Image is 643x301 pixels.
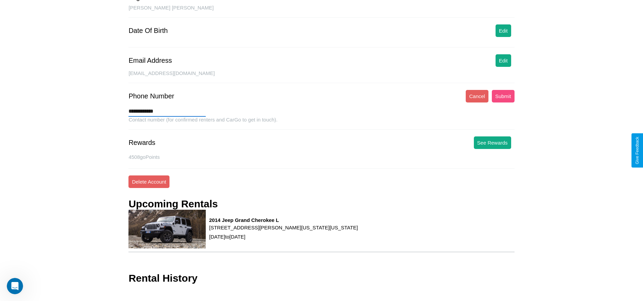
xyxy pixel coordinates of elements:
button: Cancel [466,90,488,102]
h3: Rental History [128,272,197,284]
p: [DATE] to [DATE] [209,232,358,241]
button: See Rewards [474,136,511,149]
div: Date Of Birth [128,27,168,35]
button: Edit [496,54,511,67]
h3: Upcoming Rentals [128,198,218,210]
div: [EMAIL_ADDRESS][DOMAIN_NAME] [128,70,514,83]
div: Contact number (for confirmed renters and CarGo to get in touch). [128,117,514,130]
iframe: Intercom live chat [7,278,23,294]
p: 4508 goPoints [128,152,514,162]
div: Give Feedback [635,137,640,164]
button: Submit [492,90,515,102]
p: [STREET_ADDRESS][PERSON_NAME][US_STATE][US_STATE] [209,223,358,232]
button: Delete Account [128,175,169,188]
img: rental [128,210,206,248]
div: Phone Number [128,92,174,100]
div: Email Address [128,57,172,64]
div: Rewards [128,139,155,147]
h3: 2014 Jeep Grand Cherokee L [209,217,358,223]
button: Edit [496,24,511,37]
div: [PERSON_NAME] [PERSON_NAME] [128,5,514,18]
